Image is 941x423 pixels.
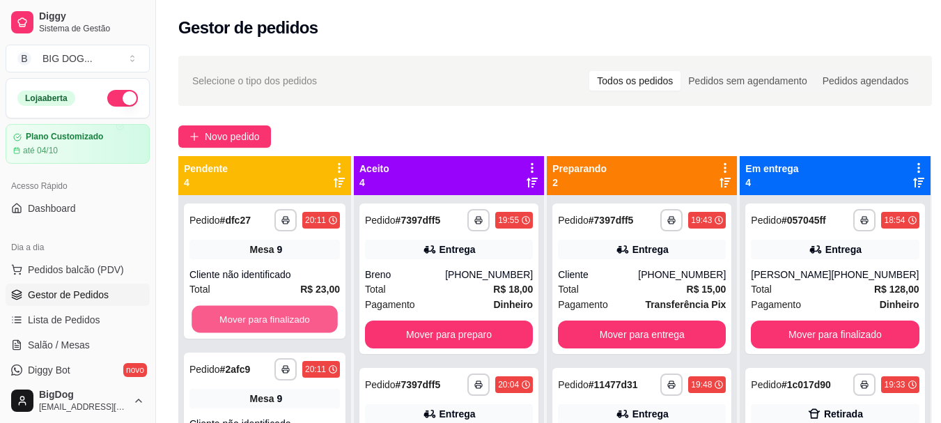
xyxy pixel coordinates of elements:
[498,379,519,390] div: 20:04
[359,162,389,176] p: Aceito
[687,284,726,295] strong: R$ 15,00
[745,162,798,176] p: Em entrega
[277,243,283,256] div: 9
[189,132,199,141] span: plus
[17,91,75,106] div: Loja aberta
[745,176,798,190] p: 4
[558,282,579,297] span: Total
[691,215,712,226] div: 19:43
[28,313,100,327] span: Lista de Pedidos
[6,6,150,39] a: DiggySistema de Gestão
[189,215,220,226] span: Pedido
[6,259,150,281] button: Pedidos balcão (PDV)
[365,215,396,226] span: Pedido
[365,282,386,297] span: Total
[277,392,283,406] div: 9
[589,71,681,91] div: Todos os pedidos
[445,268,533,282] div: [PHONE_NUMBER]
[493,284,533,295] strong: R$ 18,00
[6,236,150,259] div: Dia a dia
[558,379,589,390] span: Pedido
[184,176,228,190] p: 4
[365,379,396,390] span: Pedido
[28,201,76,215] span: Dashboard
[23,145,58,156] article: até 04/10
[39,389,127,401] span: BigDog
[884,215,905,226] div: 18:54
[751,268,831,282] div: [PERSON_NAME]
[184,162,228,176] p: Pendente
[189,282,210,297] span: Total
[6,197,150,220] a: Dashboard
[493,299,533,310] strong: Dinheiro
[884,379,905,390] div: 19:33
[28,288,109,302] span: Gestor de Pedidos
[751,379,781,390] span: Pedido
[250,392,274,406] span: Mesa
[781,379,831,390] strong: # 1c017d90
[751,297,801,312] span: Pagamento
[6,309,150,331] a: Lista de Pedidos
[440,243,476,256] div: Entrega
[6,384,150,417] button: BigDog[EMAIL_ADDRESS][DOMAIN_NAME]
[825,243,862,256] div: Entrega
[552,176,607,190] p: 2
[300,284,340,295] strong: R$ 23,00
[558,215,589,226] span: Pedido
[632,407,669,421] div: Entrega
[589,215,634,226] strong: # 7397dff5
[39,401,127,413] span: [EMAIL_ADDRESS][DOMAIN_NAME]
[178,125,271,148] button: Novo pedido
[751,282,772,297] span: Total
[189,364,220,375] span: Pedido
[107,90,138,107] button: Alterar Status
[691,379,712,390] div: 19:48
[6,334,150,356] a: Salão / Mesas
[815,71,917,91] div: Pedidos agendados
[220,364,251,375] strong: # 2afc9
[396,215,441,226] strong: # 7397dff5
[558,321,726,348] button: Mover para entrega
[824,407,863,421] div: Retirada
[831,268,919,282] div: [PHONE_NUMBER]
[6,359,150,381] a: Diggy Botnovo
[42,52,93,66] div: BIG DOG ...
[645,299,726,310] strong: Transferência Pix
[28,338,90,352] span: Salão / Mesas
[365,297,415,312] span: Pagamento
[250,243,274,256] span: Mesa
[751,215,781,226] span: Pedido
[205,129,260,144] span: Novo pedido
[305,364,326,375] div: 20:11
[6,45,150,72] button: Select a team
[552,162,607,176] p: Preparando
[396,379,441,390] strong: # 7397dff5
[178,17,318,39] h2: Gestor de pedidos
[632,243,669,256] div: Entrega
[874,284,919,295] strong: R$ 128,00
[6,175,150,197] div: Acesso Rápido
[681,71,814,91] div: Pedidos sem agendamento
[558,268,638,282] div: Cliente
[26,132,103,142] article: Plano Customizado
[359,176,389,190] p: 4
[189,268,340,282] div: Cliente não identificado
[781,215,826,226] strong: # 057045ff
[751,321,919,348] button: Mover para finalizado
[192,73,317,89] span: Selecione o tipo dos pedidos
[17,52,31,66] span: B
[6,284,150,306] a: Gestor de Pedidos
[192,306,338,333] button: Mover para finalizado
[440,407,476,421] div: Entrega
[558,297,608,312] span: Pagamento
[365,321,533,348] button: Mover para preparo
[28,363,70,377] span: Diggy Bot
[589,379,638,390] strong: # 11477d31
[6,124,150,164] a: Plano Customizadoaté 04/10
[220,215,251,226] strong: # dfc27
[638,268,726,282] div: [PHONE_NUMBER]
[880,299,919,310] strong: Dinheiro
[365,268,445,282] div: Breno
[498,215,519,226] div: 19:55
[39,23,144,34] span: Sistema de Gestão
